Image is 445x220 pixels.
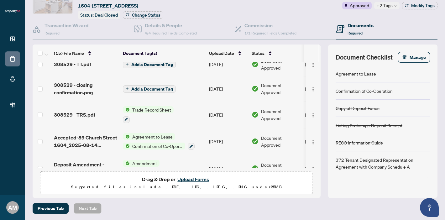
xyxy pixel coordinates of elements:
button: Change Status [123,11,163,19]
span: Document Approved [261,161,300,175]
button: Logo [308,163,318,173]
th: Status [249,45,302,62]
button: Add a Document Tag [123,85,176,93]
span: Add a Document Tag [131,62,173,67]
span: 308529 - TRS.pdf [54,111,95,118]
button: Logo [308,59,318,69]
td: [PERSON_NAME] [302,101,349,128]
img: Document Status [252,165,259,172]
span: +2 Tags [377,2,393,9]
button: Status IconTrade Record Sheet [123,106,174,123]
button: Status IconAmendment [123,160,160,177]
span: plus [126,63,129,66]
img: Logo [311,166,316,171]
th: Uploaded By [302,45,349,62]
span: (15) File Name [54,50,84,57]
h4: Commission [244,22,296,29]
td: [DATE] [207,101,249,128]
span: Deposit Amendment - [STREET_ADDRESS] 1604.pdf [54,161,118,176]
span: Trade Record Sheet [130,106,174,113]
span: Document Approved [261,82,300,96]
span: Document Approved [261,134,300,148]
span: Agreement to Lease [130,133,175,140]
img: Status Icon [123,106,130,113]
td: [DATE] [207,76,249,101]
img: Logo [311,87,316,92]
div: 372 Tenant Designated Representation Agreement with Company Schedule A [336,156,430,170]
img: Document Status [252,61,259,68]
span: 308529 - TT.pdf [54,60,91,68]
img: Status Icon [123,160,130,167]
span: Accepted-89 Church Street 1604_2025-08-14 07_53_11 1.pdf [54,134,118,149]
img: logo [5,9,20,13]
span: Drag & Drop orUpload FormsSupported files include .PDF, .JPG, .JPEG, .PNG under25MB [40,171,313,195]
img: Status Icon [123,143,130,149]
span: Drag & Drop or [142,175,211,183]
span: down [394,4,397,7]
td: [PERSON_NAME] [302,52,349,76]
div: Listing Brokerage Deposit Receipt [336,122,402,129]
th: Upload Date [207,45,249,62]
button: Open asap [420,198,439,217]
button: Add a Document Tag [123,60,176,68]
span: 308529 - closing confirmation.png [54,81,118,96]
span: Upload Date [209,50,234,57]
span: Modify Tags [411,3,435,8]
th: Document Tag(s) [120,45,207,62]
button: Logo [308,136,318,146]
span: Change Status [132,13,160,17]
span: AM [8,203,17,212]
button: Manage [398,52,430,63]
span: Approved [350,2,369,9]
th: (15) File Name [51,45,120,62]
span: Confirmation of Co-Operation [130,143,185,149]
span: Deal Closed [95,12,118,18]
td: [PERSON_NAME] [302,155,349,182]
td: [DATE] [207,128,249,155]
td: [DATE] [207,155,249,182]
span: Document Approved [261,57,300,71]
td: [PERSON_NAME] [302,76,349,101]
span: plus [126,87,129,90]
span: Document Checklist [336,53,393,62]
h4: Transaction Wizard [45,22,89,29]
div: Agreement to Lease [336,70,376,77]
button: Add a Document Tag [123,61,176,68]
td: [DATE] [207,52,249,76]
img: Document Status [252,85,259,92]
h4: Details & People [145,22,197,29]
div: RECO Information Guide [336,139,383,146]
img: Document Status [252,111,259,118]
span: Document Approved [261,108,300,122]
button: Next Tab [74,203,102,214]
span: 4/4 Required Fields Completed [145,31,197,35]
img: Document Status [252,138,259,145]
div: Status: [78,11,120,19]
img: Logo [311,62,316,67]
div: Confirmation of Co-Operation [336,87,393,94]
span: Amendment [130,160,160,167]
span: Required [45,31,60,35]
span: 1/1 Required Fields Completed [244,31,296,35]
img: Status Icon [123,133,130,140]
span: Required [348,31,363,35]
button: Upload Forms [175,175,211,183]
p: Supported files include .PDF, .JPG, .JPEG, .PNG under 25 MB [44,183,309,191]
span: Previous Tab [38,203,64,213]
span: Add a Document Tag [131,87,173,91]
button: Status IconAgreement to LeaseStatus IconConfirmation of Co-Operation [123,133,195,150]
button: Logo [308,110,318,120]
button: Logo [308,84,318,94]
img: Logo [311,140,316,145]
span: Manage [410,52,426,62]
span: Status [252,50,264,57]
span: 1604-[STREET_ADDRESS] [78,2,138,9]
div: Copy of Deposit Funds [336,105,380,112]
button: Modify Tags [402,2,437,9]
img: Logo [311,113,316,118]
h4: Documents [348,22,374,29]
button: Previous Tab [33,203,69,214]
td: [PERSON_NAME] [302,128,349,155]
